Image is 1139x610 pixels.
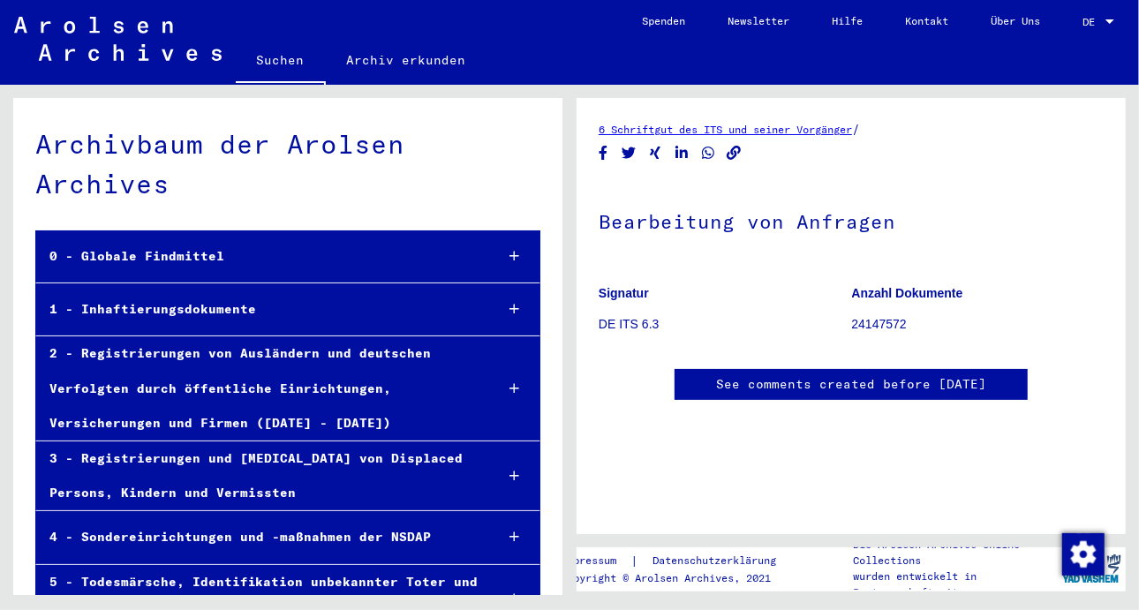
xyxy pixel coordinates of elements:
div: 2 - Registrierungen von Ausländern und deutschen Verfolgten durch öffentliche Einrichtungen, Vers... [36,336,480,441]
div: 1 - Inhaftierungsdokumente [36,292,480,327]
button: Copy link [725,142,743,164]
a: Impressum [561,552,630,570]
button: Share on Facebook [594,142,613,164]
h1: Bearbeitung von Anfragen [599,181,1104,259]
span: / [852,121,860,137]
p: Die Arolsen Archives Online-Collections [854,537,1058,569]
div: 3 - Registrierungen und [MEDICAL_DATA] von Displaced Persons, Kindern und Vermissten [36,441,480,510]
button: Share on LinkedIn [673,142,691,164]
b: Anzahl Dokumente [852,286,963,300]
img: Arolsen_neg.svg [14,17,222,61]
button: Share on WhatsApp [699,142,718,164]
p: 24147572 [852,315,1105,334]
span: DE [1082,16,1102,28]
div: Zustimmung ändern [1061,532,1104,575]
a: Datenschutzerklärung [638,552,797,570]
a: Suchen [236,39,326,85]
img: Zustimmung ändern [1062,533,1105,576]
div: | [561,552,797,570]
p: wurden entwickelt in Partnerschaft mit [854,569,1058,600]
b: Signatur [599,286,649,300]
a: See comments created before [DATE] [716,375,986,394]
p: Copyright © Arolsen Archives, 2021 [561,570,797,586]
button: Share on Xing [646,142,665,164]
a: Archiv erkunden [326,39,487,81]
img: yv_logo.png [1059,546,1125,591]
button: Share on Twitter [620,142,638,164]
div: Archivbaum der Arolsen Archives [35,124,540,204]
p: DE ITS 6.3 [599,315,851,334]
div: 0 - Globale Findmittel [36,239,480,274]
a: 6 Schriftgut des ITS und seiner Vorgänger [599,123,852,136]
div: 4 - Sondereinrichtungen und -maßnahmen der NSDAP [36,520,480,554]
